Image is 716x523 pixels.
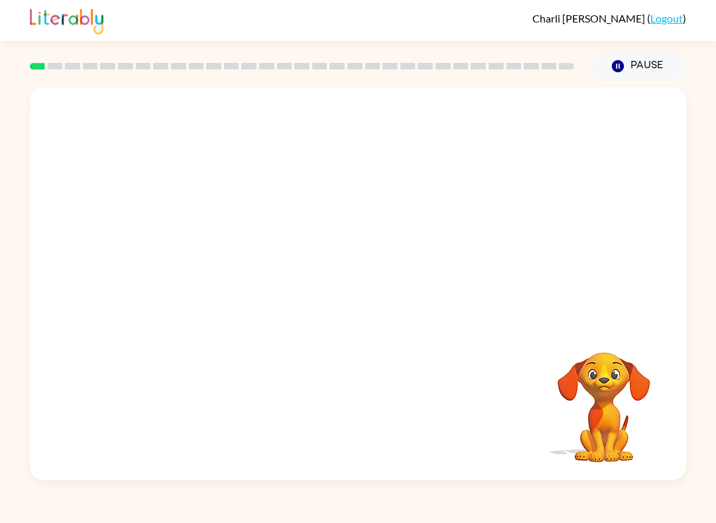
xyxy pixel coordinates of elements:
[532,12,647,24] span: Charli [PERSON_NAME]
[590,51,686,81] button: Pause
[532,12,686,24] div: ( )
[30,5,103,34] img: Literably
[650,12,683,24] a: Logout
[538,332,670,464] video: Your browser must support playing .mp4 files to use Literably. Please try using another browser.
